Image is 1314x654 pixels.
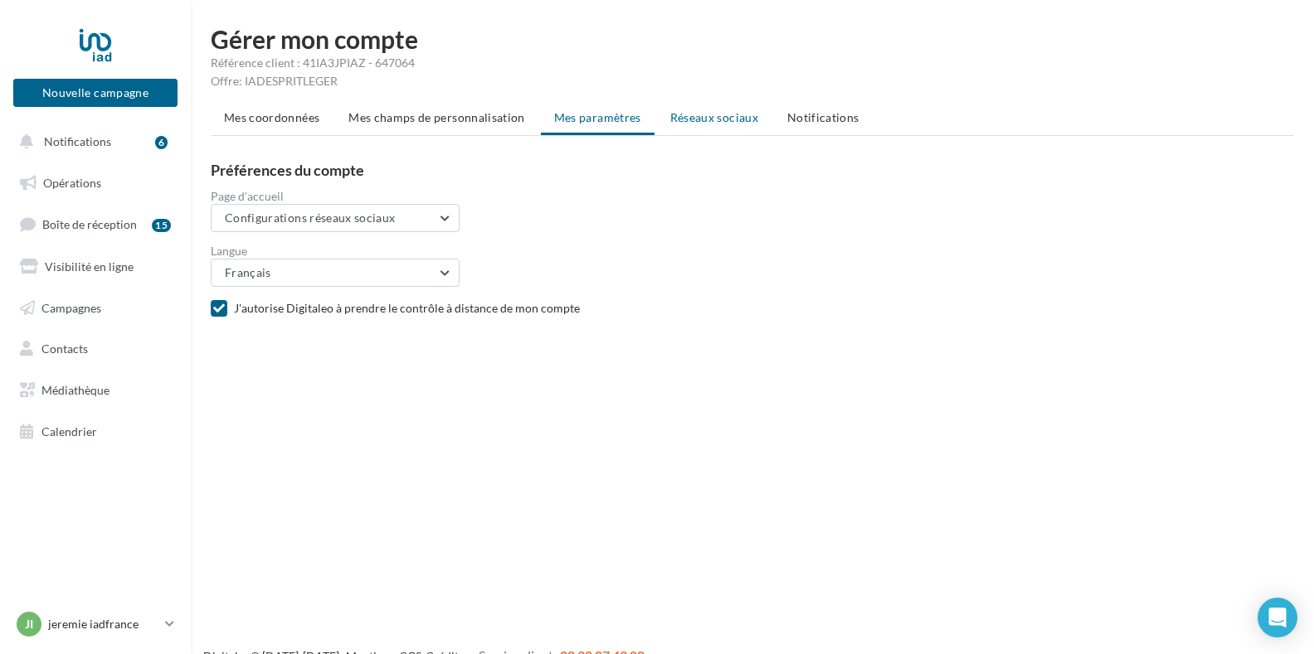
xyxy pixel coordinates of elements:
a: Boîte de réception15 [10,206,181,242]
div: Référence client : 41IA3JPIAZ - 647064 [211,55,1294,71]
div: Page d'accueil [211,191,1307,202]
span: Boîte de réception [42,217,137,231]
span: Configurations réseaux sociaux [225,211,396,225]
span: ji [25,616,33,632]
span: Visibilité en ligne [45,259,134,274]
span: Contacts [41,342,88,356]
a: Campagnes [10,291,181,326]
button: Configurations réseaux sociaux [211,204,460,232]
div: J'autorise Digitaleo à prendre le contrôle à distance de mon compte [234,300,1307,317]
div: 15 [152,219,171,232]
a: Calendrier [10,414,181,449]
a: Contacts [10,332,181,366]
button: Notifications 6 [10,124,174,159]
span: Campagnes [41,300,101,314]
h3: Préférences du compte [211,162,1307,177]
a: ji jeremie iadfrance [13,608,178,640]
span: Réseaux sociaux [670,110,758,124]
p: jeremie iadfrance [48,616,158,632]
button: Nouvelle campagne [13,79,178,107]
span: Mes champs de personnalisation [348,110,525,124]
div: Open Intercom Messenger [1258,598,1297,637]
span: Notifications [44,134,111,148]
a: Médiathèque [10,373,181,408]
button: Français [211,259,460,287]
span: Notifications [787,110,859,124]
span: Opérations [43,176,101,190]
span: Médiathèque [41,383,109,397]
span: Français [225,265,271,279]
div: Offre: IADESPRITLEGER [211,73,1294,90]
div: Langue [211,245,1307,257]
h1: Gérer mon compte [211,27,1294,51]
a: Opérations [10,166,181,201]
a: Visibilité en ligne [10,249,181,284]
span: Mes coordonnées [224,110,319,124]
span: Calendrier [41,424,97,438]
div: 6 [155,136,168,149]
